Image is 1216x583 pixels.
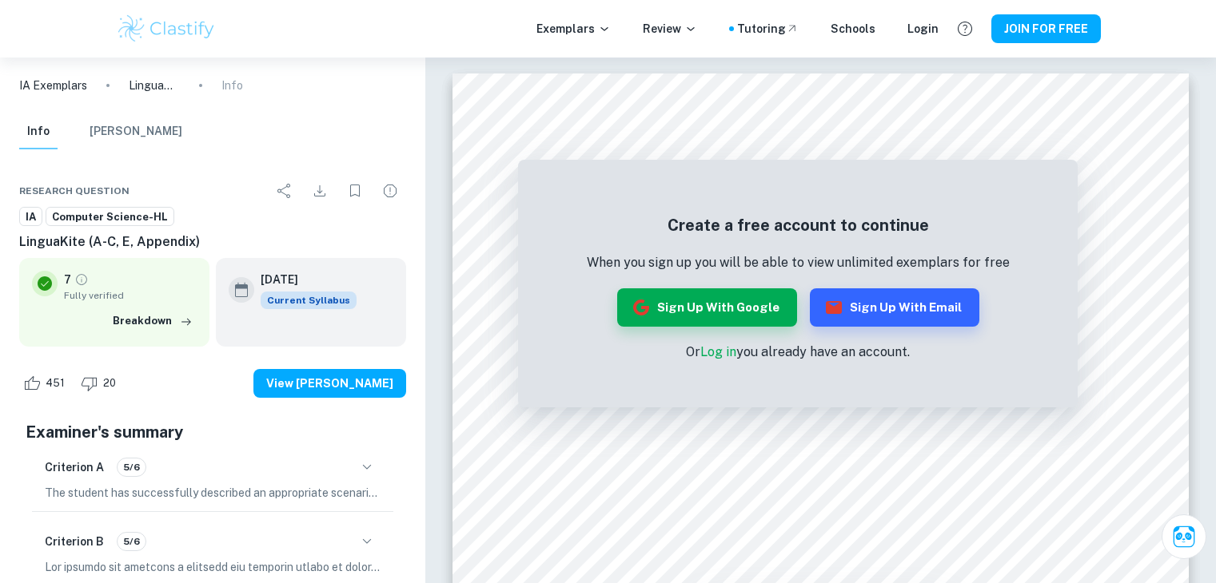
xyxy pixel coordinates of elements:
button: Sign up with Google [617,288,797,327]
button: Sign up with Email [810,288,979,327]
span: Computer Science-HL [46,209,173,225]
div: Like [19,371,74,396]
div: Download [304,175,336,207]
p: Lor ipsumdo sit ametcons a elitsedd eiu temporin utlabo et dolor, magnaaliq eni admini veniamqu n... [45,558,381,576]
p: 7 [64,271,71,288]
div: This exemplar is based on the current syllabus. Feel free to refer to it for inspiration/ideas wh... [261,291,357,309]
p: Exemplars [536,20,611,38]
img: Clastify logo [116,13,217,45]
p: Info [221,77,243,94]
a: IA Exemplars [19,77,87,94]
h6: Criterion A [45,458,104,476]
button: Info [19,114,58,149]
a: Login [907,20,939,38]
div: Dislike [77,371,125,396]
div: Share [269,175,301,207]
a: Schools [831,20,875,38]
div: Bookmark [339,175,371,207]
h6: Criterion B [45,533,104,550]
h5: Examiner's summary [26,420,400,444]
h5: Create a free account to continue [587,213,1010,237]
button: Help and Feedback [951,15,979,42]
p: Review [643,20,697,38]
button: View [PERSON_NAME] [253,369,406,398]
span: Research question [19,184,130,198]
button: [PERSON_NAME] [90,114,182,149]
h6: [DATE] [261,271,344,288]
h6: LinguaKite (A-C, E, Appendix) [19,232,406,252]
a: Computer Science-HL [46,207,174,227]
p: LinguaKite (A-C, E, Appendix) [129,77,180,94]
span: Current Syllabus [261,291,357,309]
div: Report issue [374,175,406,207]
p: When you sign up you will be able to view unlimited exemplars for free [587,253,1010,272]
a: Tutoring [737,20,799,38]
a: Log in [700,344,736,359]
span: Fully verified [64,288,197,303]
a: Grade fully verified [74,272,89,287]
span: 5/6 [118,534,146,549]
button: Ask Clai [1162,514,1206,559]
span: 5/6 [118,460,146,474]
span: 451 [37,375,74,391]
span: 20 [94,375,125,391]
p: Or you already have an account. [587,343,1010,362]
button: JOIN FOR FREE [991,14,1101,43]
span: IA [20,209,42,225]
a: IA [19,207,42,227]
p: The student has successfully described an appropriate scenario for investigation, including a cle... [45,484,381,502]
button: Breakdown [109,309,197,333]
